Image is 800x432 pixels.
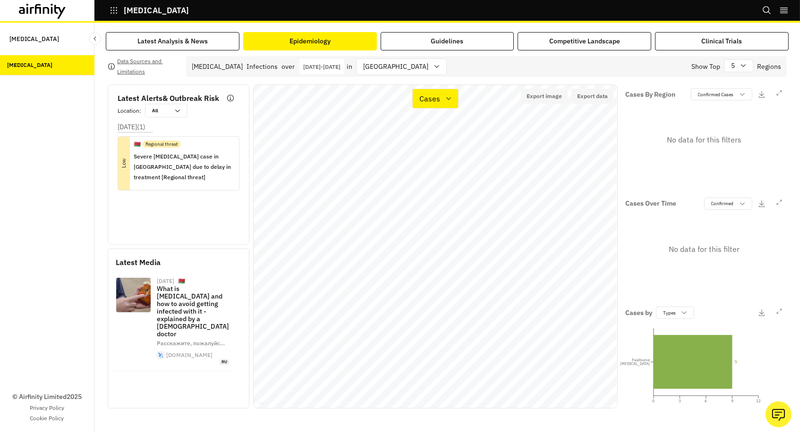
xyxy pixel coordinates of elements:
[118,92,219,104] p: Latest Alerts & Outbreak Risk
[281,62,295,72] p: over
[691,62,720,72] p: Show Top
[653,399,655,403] tspan: 0
[549,36,620,46] div: Competitive Landscape
[625,199,676,208] p: Cases Over Time
[756,399,761,403] tspan: 12
[178,277,185,285] p: 🇧🇾
[124,6,189,15] p: [MEDICAL_DATA]
[116,278,151,312] img: 1752671833860fb9b4-458a-43f1-9527-862530f5a96e.jpg
[762,2,772,18] button: Search
[711,200,734,207] p: Confirmed
[632,358,650,363] tspan: Foodborne
[571,89,613,104] button: Export data
[247,62,278,72] p: Infections
[698,91,734,98] p: Confirmed Cases
[299,59,344,74] button: Interact with the calendar and add the check-in date for your trip.
[254,85,617,408] canvas: Map
[679,399,681,403] tspan: 3
[347,62,352,72] p: in
[118,107,141,115] p: Location :
[663,309,676,316] p: Types
[431,36,463,46] div: Guidelines
[145,141,178,148] p: Regional threat
[117,56,179,77] p: Data Sources and Limitations
[89,33,101,45] button: Close Sidebar
[705,399,707,403] tspan: 6
[702,36,742,46] div: Clinical Trials
[157,352,164,358] img: cropped-1748937816favicon-270x270.png
[137,36,208,46] div: Latest Analysis & News
[157,285,229,338] p: What is [MEDICAL_DATA] and how to avoid getting infected with it - explained by a [DEMOGRAPHIC_DA...
[289,36,331,46] div: Epidemiology
[97,158,151,169] p: Low
[419,93,440,104] p: Cases
[735,359,738,365] tspan: 9
[303,63,340,70] p: [DATE] - [DATE]
[110,2,189,18] button: [MEDICAL_DATA]
[667,134,741,145] p: No data for this filters
[116,257,241,268] p: Latest Media
[157,278,174,284] div: [DATE]
[731,61,735,71] p: 5
[30,414,64,423] a: Cookie Policy
[118,122,145,132] p: [DATE] ( 1 )
[134,140,141,149] p: 🇧🇾
[108,59,179,74] button: Data Sources and Limitations
[669,243,740,255] p: No data for this filter
[731,399,733,403] tspan: 9
[625,90,675,100] p: Cases By Region
[757,62,781,72] p: Regions
[192,62,243,72] div: [MEDICAL_DATA]
[766,401,791,427] button: Ask our analysts
[521,89,568,104] button: Export image
[12,392,82,402] p: © Airfinity Limited 2025
[134,151,231,183] p: Severe [MEDICAL_DATA] case in [GEOGRAPHIC_DATA] due to delay in treatment [Regional threat]
[166,352,213,358] div: [DOMAIN_NAME]
[9,30,59,48] p: [MEDICAL_DATA]
[220,359,229,365] span: ru
[620,362,650,366] tspan: [MEDICAL_DATA]
[8,61,53,69] div: [MEDICAL_DATA]
[30,404,64,412] a: Privacy Policy
[108,272,234,371] a: [DATE]🇧🇾What is [MEDICAL_DATA] and how to avoid getting infected with it - explained by a [DEMOGR...
[625,308,652,318] p: Cases by
[157,340,225,347] span: Расскажите, пожалуйс …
